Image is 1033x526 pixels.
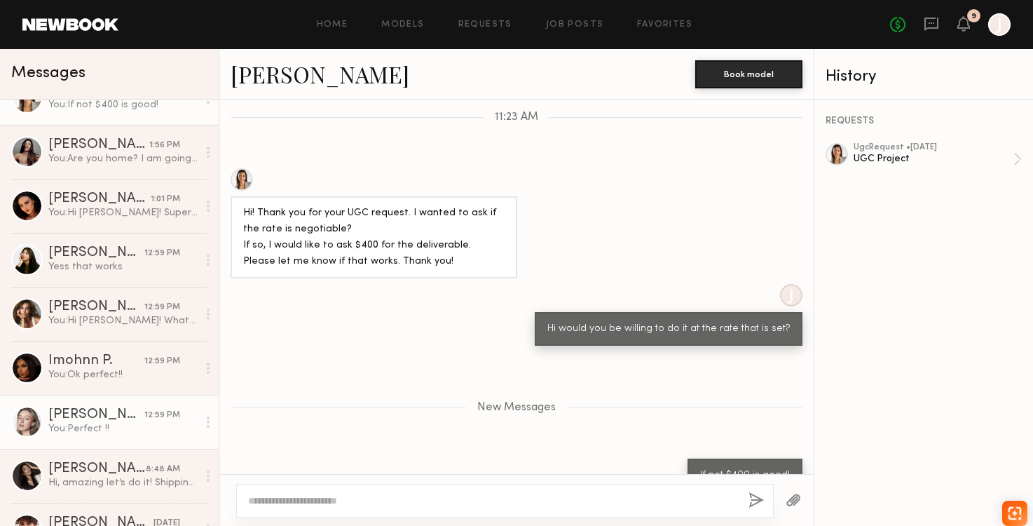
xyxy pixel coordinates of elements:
[48,354,144,368] div: Imohnn P.
[971,13,976,20] div: 9
[477,402,556,414] span: New Messages
[854,143,1013,152] div: ugc Request • [DATE]
[854,143,1022,175] a: ugcRequest •[DATE]UGC Project
[48,368,198,382] div: You: Ok perfect!!
[48,300,144,314] div: [PERSON_NAME]
[243,205,505,270] div: Hi! Thank you for your UGC request. I wanted to ask if the rate is negotiable? If so, I would lik...
[48,260,198,274] div: Yess that works
[146,463,180,476] div: 8:48 AM
[637,20,692,29] a: Favorites
[48,462,146,476] div: [PERSON_NAME]
[48,152,198,166] div: You: Are you home? I am going to uber package this to you
[48,192,151,206] div: [PERSON_NAME]
[48,206,198,220] div: You: Hi [PERSON_NAME]! Super excited you are doing this for us! Will you be home [DATE] for me to...
[48,98,198,112] div: You: If not $400 is good!
[695,67,802,79] a: Book model
[48,408,144,422] div: [PERSON_NAME]
[231,59,409,89] a: [PERSON_NAME]
[151,193,180,206] div: 1:01 PM
[458,20,512,29] a: Requests
[48,246,144,260] div: [PERSON_NAME]
[48,138,149,152] div: [PERSON_NAME]
[547,321,790,337] div: Hi would you be willing to do it at the rate that is set?
[48,476,198,490] div: Hi, amazing let’s do it! Shipping Address: [PERSON_NAME] [STREET_ADDRESS]
[546,20,604,29] a: Job Posts
[144,247,180,260] div: 12:59 PM
[149,139,180,152] div: 1:56 PM
[988,13,1011,36] a: J
[317,20,348,29] a: Home
[48,422,198,436] div: You: Perfect !!
[826,69,1022,85] div: History
[144,409,180,422] div: 12:59 PM
[11,65,85,81] span: Messages
[826,116,1022,126] div: REQUESTS
[144,301,180,314] div: 12:59 PM
[381,20,424,29] a: Models
[144,355,180,368] div: 12:59 PM
[854,152,1013,166] div: UGC Project
[495,112,538,123] span: 11:23 AM
[695,60,802,88] button: Book model
[700,468,790,484] div: If not $400 is good!
[48,314,198,328] div: You: Hi [PERSON_NAME]! What time frame works better for you?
